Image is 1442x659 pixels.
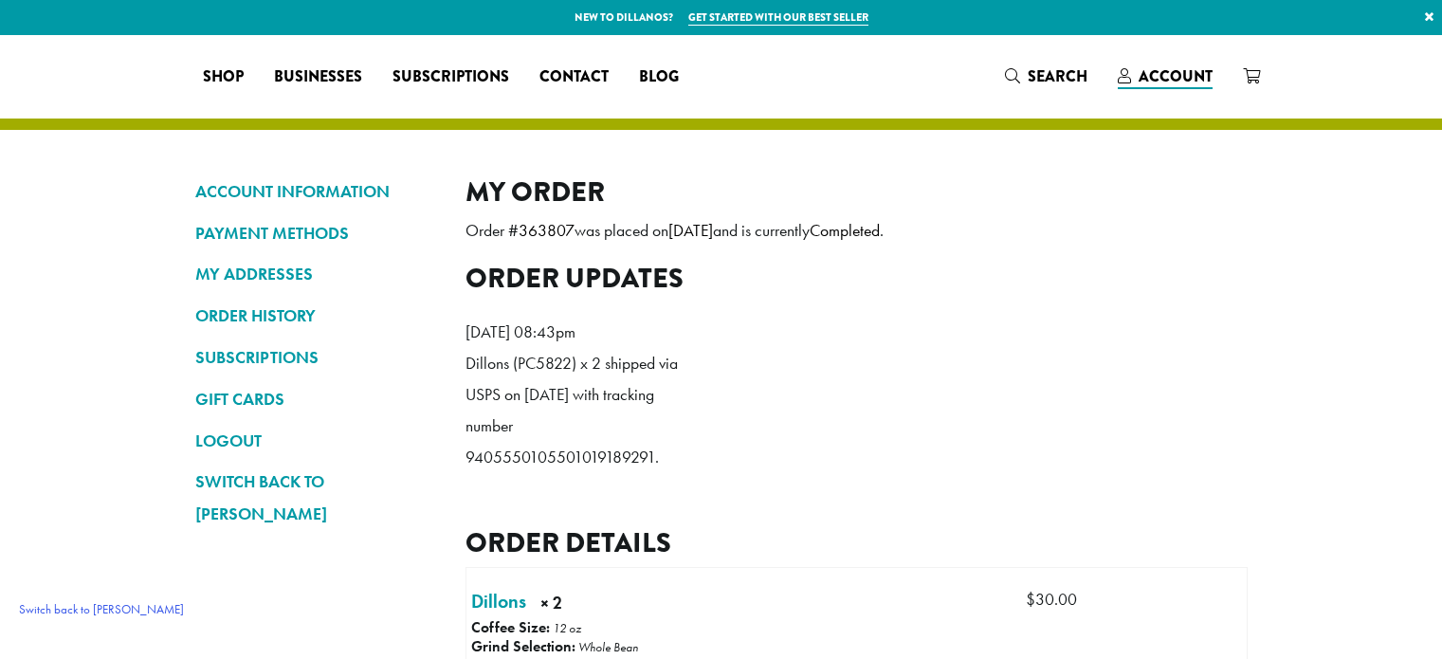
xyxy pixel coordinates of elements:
mark: 363807 [519,220,575,241]
strong: Grind Selection: [471,636,575,656]
p: Whole Bean [578,639,638,655]
h2: Order details [465,526,1248,559]
span: Search [1028,65,1087,87]
a: ACCOUNT INFORMATION [195,175,437,208]
h2: My Order [465,175,1248,209]
a: Search [990,61,1103,92]
span: Businesses [274,65,362,89]
a: Switch back to [PERSON_NAME] [9,594,193,625]
h2: Order updates [465,262,1248,295]
mark: Completed [810,220,880,241]
mark: [DATE] [668,220,713,241]
span: Subscriptions [392,65,509,89]
a: MY ADDRESSES [195,258,437,290]
p: [DATE] 08:43pm [465,317,684,348]
a: PAYMENT METHODS [195,217,437,249]
a: Shop [188,62,259,92]
a: SUBSCRIPTIONS [195,341,437,374]
p: Order # was placed on and is currently . [465,215,1248,247]
a: Get started with our best seller [688,9,868,26]
bdi: 30.00 [1026,589,1077,610]
span: Shop [203,65,244,89]
span: Account [1139,65,1213,87]
span: $ [1026,589,1035,610]
p: 12 oz [553,620,581,636]
a: ORDER HISTORY [195,300,437,332]
strong: Coffee Size: [471,617,550,637]
span: Blog [639,65,679,89]
p: Dillons (PC5822) x 2 shipped via USPS on [DATE] with tracking number 9405550105501019189291. [465,348,684,473]
a: Switch back to [PERSON_NAME] [195,466,437,530]
strong: × 2 [540,591,618,620]
a: LOGOUT [195,425,437,457]
a: GIFT CARDS [195,383,437,415]
a: Dillons [471,587,526,615]
span: Contact [539,65,609,89]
